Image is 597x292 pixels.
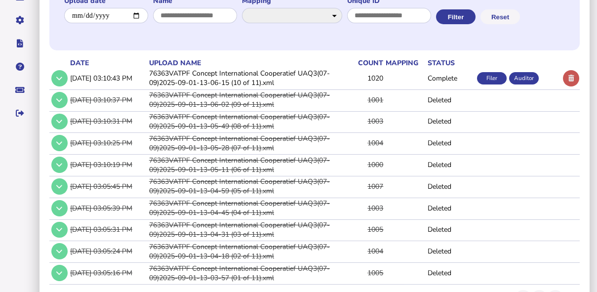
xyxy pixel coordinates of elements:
[509,72,539,84] div: Auditor
[51,92,68,108] button: Show/hide row detail
[51,222,68,238] button: Show/hide row detail
[68,241,147,261] td: [DATE] 03:05:24 PM
[68,219,147,240] td: [DATE] 03:05:31 PM
[147,89,351,110] td: 76363VATPF Concept International Cooperatief UAQ3(07-09)2025-09-01-13-06-02 (09 of 11).xml
[147,133,351,153] td: 76363VATPF Concept International Cooperatief UAQ3(07-09)2025-09-01-13-05-28 (07 of 11).xml
[426,89,475,110] td: Deleted
[563,70,579,86] button: Delete upload
[68,68,147,88] td: [DATE] 03:10:43 PM
[477,72,507,84] div: Filer
[351,58,384,68] th: count
[147,155,351,175] td: 76363VATPF Concept International Cooperatief UAQ3(07-09)2025-09-01-13-05-11 (06 of 11).xml
[147,58,351,68] th: upload name
[351,111,384,131] td: 1003
[426,241,475,261] td: Deleted
[351,198,384,218] td: 1003
[351,176,384,196] td: 1007
[68,263,147,283] td: [DATE] 03:05:16 PM
[351,89,384,110] td: 1001
[68,111,147,131] td: [DATE] 03:10:31 PM
[147,68,351,88] td: 76363VATPF Concept International Cooperatief UAQ3(07-09)2025-09-01-13-06-15 (10 of 11).xml
[351,155,384,175] td: 1000
[68,198,147,218] td: [DATE] 03:05:39 PM
[147,198,351,218] td: 76363VATPF Concept International Cooperatief UAQ3(07-09)2025-09-01-13-04-45 (04 of 11).xml
[51,135,68,151] button: Show/hide row detail
[68,155,147,175] td: [DATE] 03:10:19 PM
[426,198,475,218] td: Deleted
[9,33,30,54] button: Developer hub links
[436,9,476,24] button: Filter
[68,133,147,153] td: [DATE] 03:10:25 PM
[147,263,351,283] td: 76363VATPF Concept International Cooperatief UAQ3(07-09)2025-09-01-13-03-57 (01 of 11).xml
[51,243,68,259] button: Show/hide row detail
[426,263,475,283] td: Deleted
[426,133,475,153] td: Deleted
[426,176,475,196] td: Deleted
[147,111,351,131] td: 76363VATPF Concept International Cooperatief UAQ3(07-09)2025-09-01-13-05-49 (08 of 11).xml
[51,178,68,195] button: Show/hide row detail
[51,265,68,281] button: Show/hide row detail
[51,200,68,216] button: Show/hide row detail
[51,70,68,86] button: Show/hide row detail
[384,58,426,68] th: mapping
[147,219,351,240] td: 76363VATPF Concept International Cooperatief UAQ3(07-09)2025-09-01-13-04-31 (03 of 11).xml
[351,68,384,88] td: 1020
[351,241,384,261] td: 1004
[9,56,30,77] button: Help pages
[9,10,30,31] button: Manage settings
[351,219,384,240] td: 1005
[68,89,147,110] td: [DATE] 03:10:37 PM
[9,103,30,124] button: Sign out
[480,9,520,24] button: Reset
[351,263,384,283] td: 1005
[147,176,351,196] td: 76363VATPF Concept International Cooperatief UAQ3(07-09)2025-09-01-13-04-59 (05 of 11).xml
[68,58,147,68] th: date
[426,111,475,131] td: Deleted
[426,58,475,68] th: status
[426,219,475,240] td: Deleted
[426,68,475,88] td: Complete
[68,176,147,196] td: [DATE] 03:05:45 PM
[51,157,68,173] button: Show/hide row detail
[9,80,30,100] button: Raise a support ticket
[51,114,68,130] button: Show/hide row detail
[147,241,351,261] td: 76363VATPF Concept International Cooperatief UAQ3(07-09)2025-09-01-13-04-18 (02 of 11).xml
[351,133,384,153] td: 1004
[426,155,475,175] td: Deleted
